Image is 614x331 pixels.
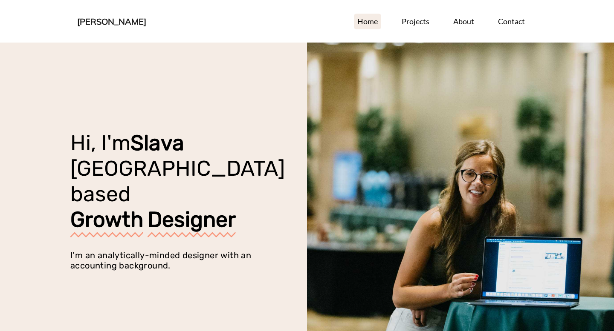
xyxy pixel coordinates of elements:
strong: Designer [148,207,236,232]
a: Contact [495,14,528,29]
a: [PERSON_NAME] [77,14,146,29]
h1: Hi, I'm [GEOGRAPHIC_DATA] based [70,130,301,237]
a: Projects [398,14,433,29]
a: Home [354,14,381,29]
strong: Slava [130,130,184,156]
a: About [450,14,478,29]
h2: I’m an analytically-minded designer with an accounting background. [70,250,278,271]
strong: Growth [70,207,143,232]
img: squiggle [70,232,143,237]
img: squiggle [148,232,236,237]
